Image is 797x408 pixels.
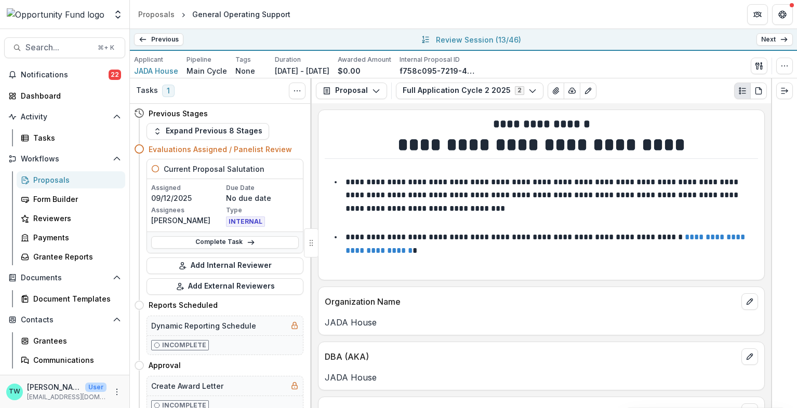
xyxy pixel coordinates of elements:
span: 1 [162,85,175,97]
span: Documents [21,274,109,282]
p: Tags [235,55,251,64]
button: Edit as form [580,83,596,99]
button: Full Application Cycle 2 20252 [396,83,543,99]
h4: Reports Scheduled [149,300,218,310]
p: JADA House [325,316,758,329]
h5: Dynamic Reporting Schedule [151,320,256,331]
p: Assignees [151,206,224,215]
a: Proposals [17,171,125,188]
div: Ti Wilhelm [9,388,20,395]
button: Add Internal Reviewer [147,257,303,274]
button: PDF view [750,83,767,99]
p: Duration [275,55,301,64]
a: Previous [134,33,183,46]
h5: Create Award Letter [151,380,223,391]
p: Awarded Amount [338,55,391,64]
a: Reviewers [17,210,125,227]
p: [DATE] - [DATE] [275,65,329,76]
a: Grantee Reports [17,248,125,265]
p: User [85,383,107,392]
h3: Tasks [136,86,158,95]
p: Assigned [151,183,224,193]
p: Incomplete [162,341,206,350]
button: Open entity switcher [111,4,125,25]
a: Document Templates [17,290,125,307]
h4: Evaluations Assigned / Panelist Review [149,144,292,155]
span: Activity [21,113,109,121]
a: Dashboard [4,87,125,104]
p: Organization Name [325,295,737,308]
p: Pipeline [187,55,211,64]
h4: Approval [149,360,181,371]
p: [PERSON_NAME] [151,215,224,226]
p: Due Date [226,183,299,193]
p: $0.00 [338,65,361,76]
button: Open Documents [4,269,125,286]
a: Proposals [134,7,179,22]
p: 09/12/2025 [151,193,224,203]
a: Next [756,33,793,46]
div: Grantees [33,335,117,346]
button: Open Contacts [4,311,125,328]
span: Workflows [21,155,109,164]
a: JADA House [134,65,178,76]
button: Open Activity [4,108,125,125]
button: edit [741,348,758,365]
button: Plaintext view [734,83,751,99]
div: Grantee Reports [33,251,117,262]
div: Document Templates [33,293,117,304]
a: Communications [17,351,125,369]
button: More [111,386,123,398]
p: f758c095-7219-4b19-80ac-83e0bb1ceb03 [400,65,477,76]
p: Review Session ( 13/46 ) [436,34,521,45]
h5: Current Proposal Salutation [164,164,264,174]
span: 22 [109,70,121,80]
button: Partners [747,4,768,25]
span: INTERNAL [226,216,265,227]
p: None [235,65,255,76]
p: No due date [226,193,299,203]
p: Internal Proposal ID [400,55,460,64]
button: View Attached Files [548,83,564,99]
div: Proposals [33,174,117,185]
span: Search... [25,43,91,52]
button: Expand Previous 8 Stages [147,123,269,140]
button: Proposal [316,83,387,99]
p: Main Cycle [187,65,227,76]
span: Contacts [21,316,109,324]
p: [EMAIL_ADDRESS][DOMAIN_NAME] [27,392,107,402]
a: Tasks [17,129,125,146]
nav: breadcrumb [134,7,295,22]
div: Reviewers [33,213,117,224]
a: Payments [17,229,125,246]
div: Form Builder [33,194,117,205]
button: Open Workflows [4,151,125,167]
a: Form Builder [17,191,125,208]
p: DBA (AKA) [325,350,737,363]
p: [PERSON_NAME] [27,382,81,392]
button: Add External Reviewers [147,278,303,295]
div: Tasks [33,132,117,143]
button: Open Data & Reporting [4,373,125,389]
h4: Previous Stages [149,108,208,119]
a: Grantees [17,332,125,349]
a: Complete Task [151,236,299,249]
button: edit [741,293,758,310]
div: Proposals [138,9,175,20]
p: JADA House [325,371,758,384]
div: Communications [33,355,117,365]
div: Dashboard [21,90,117,101]
button: Notifications22 [4,66,125,83]
button: Search... [4,37,125,58]
span: Notifications [21,71,109,79]
img: Opportunity Fund logo [7,8,104,21]
button: Expand right [776,83,793,99]
p: Applicant [134,55,163,64]
div: Payments [33,232,117,243]
p: Type [226,206,299,215]
div: ⌘ + K [96,42,116,53]
button: Get Help [772,4,793,25]
button: Toggle View Cancelled Tasks [289,83,305,99]
div: General Operating Support [192,9,290,20]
